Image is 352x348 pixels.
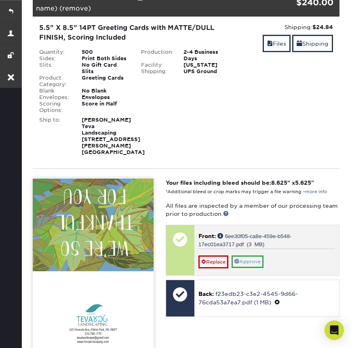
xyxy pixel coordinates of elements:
a: (remove) [59,4,91,12]
a: Files [263,35,291,52]
div: No Gift Card Slits [76,62,135,75]
a: Approve [232,255,263,268]
a: Replace [198,255,228,268]
div: Shipping: [135,68,177,75]
div: Print Both Sides [76,55,135,62]
div: 500 [76,49,135,55]
div: Quantity: [33,49,76,55]
div: Facility: [135,62,177,68]
a: Shipping [292,35,333,52]
div: 5.5" X 8.5" 14PT Greeting Cards with MATTE/DULL FINISH, Scoring Included [39,23,231,42]
div: Product Category: [33,75,76,88]
span: 5.625 [295,179,311,186]
span: files [267,40,273,47]
a: more info [305,189,327,194]
div: Sides: [33,55,76,62]
strong: Your files including bleed should be: " x " [166,179,314,186]
div: Greeting Cards [76,75,135,88]
span: shipping [297,40,302,47]
div: Score in Half [76,101,135,114]
div: Open Intercom Messenger [325,321,344,340]
div: 2-4 Business Days [177,49,237,62]
small: *Additional bleed or crop marks may trigger a file warning – [166,189,327,194]
div: No Blank Envelopes [76,88,135,101]
div: Shipping: [243,23,333,31]
strong: [PERSON_NAME] Teva Landscaping [STREET_ADDRESS] [PERSON_NAME][GEOGRAPHIC_DATA] [82,117,145,155]
div: UPS Ground [177,68,237,75]
span: Back: [198,291,214,297]
a: 6ee30f05-ca8e-459e-b548-17ec01ea3717.pdf (3 MB) [198,233,292,247]
div: Production: [135,49,177,62]
span: 8.625 [271,179,287,186]
div: Scoring Options: [33,101,76,114]
strong: $24.84 [312,24,333,30]
div: Ship to: [33,117,76,156]
div: [US_STATE] [177,62,237,68]
p: All files are inspected by a member of our processing team prior to production. [166,202,339,218]
div: Blank Envelopes: [33,88,76,101]
div: Slits: [33,62,76,75]
span: Front: [198,233,216,239]
a: f23edb23-c3e2-4545-9d66-76cda53a7ea7.pdf (1 MB) [198,291,298,306]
